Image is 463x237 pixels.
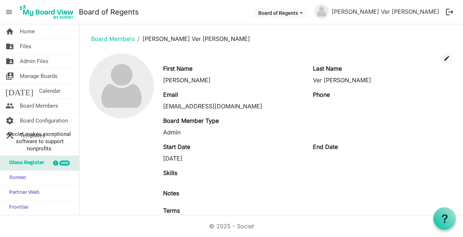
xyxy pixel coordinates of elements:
[314,4,329,19] img: no-profile-picture.svg
[5,54,14,68] span: folder_shared
[442,4,457,20] button: logout
[163,64,192,73] label: First Name
[163,128,302,137] div: Admin
[91,35,135,42] a: Board Members
[313,142,338,151] label: End Date
[5,171,26,185] span: Sumac
[89,54,154,118] img: no-profile-picture.svg
[18,3,79,21] a: My Board View Logo
[163,154,302,163] div: [DATE]
[5,156,44,170] span: Glass Register
[79,5,139,19] a: Board of Regents
[313,90,330,99] label: Phone
[5,99,14,113] span: people
[20,69,58,83] span: Manage Boards
[5,24,14,39] span: home
[313,64,342,73] label: Last Name
[5,113,14,128] span: settings
[163,90,178,99] label: Email
[5,186,39,200] span: Partner Web
[20,24,35,39] span: Home
[5,200,29,215] span: Frontier
[163,142,190,151] label: Start Date
[135,34,250,43] li: [PERSON_NAME] Ver [PERSON_NAME]
[442,53,452,64] button: edit
[3,130,76,152] span: Societ makes exceptional software to support nonprofits.
[329,4,442,19] a: [PERSON_NAME] Ver [PERSON_NAME]
[313,76,452,84] div: Ver [PERSON_NAME]
[20,113,68,128] span: Board Configuration
[254,8,307,18] button: Board of Regents dropdownbutton
[20,54,48,68] span: Admin Files
[59,161,70,166] div: new
[20,39,31,54] span: Files
[18,3,76,21] img: My Board View Logo
[20,99,58,113] span: Board Members
[163,76,302,84] div: [PERSON_NAME]
[5,39,14,54] span: folder_shared
[2,5,16,19] span: menu
[5,69,14,83] span: switch_account
[443,55,450,62] span: edit
[163,169,177,177] label: Skills
[163,189,179,197] label: Notes
[163,116,219,125] label: Board Member Type
[5,84,33,98] span: [DATE]
[163,102,302,111] div: [EMAIL_ADDRESS][DOMAIN_NAME]
[209,223,254,230] a: © 2025 - Societ
[39,84,60,98] span: Calendar
[163,206,180,215] label: Terms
